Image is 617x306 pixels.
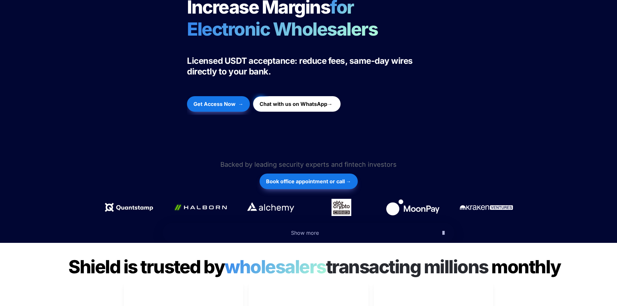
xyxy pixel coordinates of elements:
[225,256,330,278] span: wholesalers
[260,101,327,107] strong: Chat with us on WhatsApp
[187,56,414,76] span: Licensed USDT acceptance: reduce fees, same-day wires directly to your bank.
[260,174,358,189] button: Book office appointment or call →
[187,93,250,115] a: Get Access Now →
[68,256,225,278] span: Shield is trusted by
[266,178,351,185] strong: Book office appointment or call →
[291,230,319,236] span: Show more
[253,96,341,112] button: Chat with us on WhatsApp→
[193,101,243,107] strong: Get Access Now →
[253,93,341,115] a: Chat with us on WhatsApp→
[220,161,397,168] span: Backed by leading security experts and fintech investors
[163,223,454,243] button: Show more
[326,256,488,278] span: transacting millions
[491,256,561,278] span: monthly
[327,100,332,108] span: →
[260,170,358,192] a: Book office appointment or call →
[187,96,250,112] button: Get Access Now →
